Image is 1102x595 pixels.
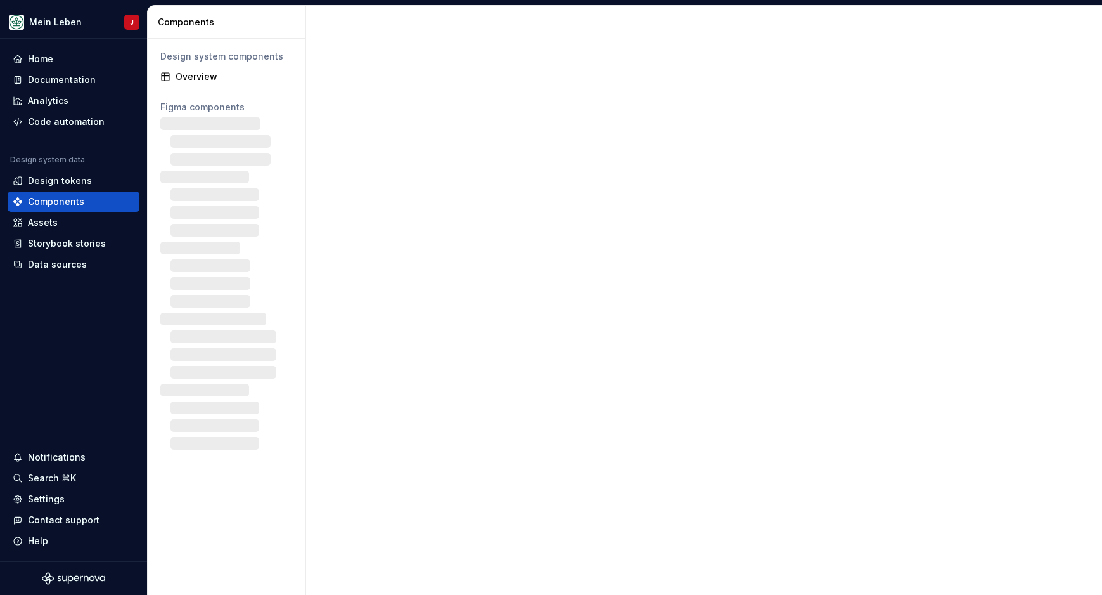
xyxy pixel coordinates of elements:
[8,468,139,488] button: Search ⌘K
[176,70,293,83] div: Overview
[28,514,99,526] div: Contact support
[10,155,85,165] div: Design system data
[8,49,139,69] a: Home
[28,95,68,107] div: Analytics
[28,258,87,271] div: Data sources
[9,15,24,30] img: df5db9ef-aba0-4771-bf51-9763b7497661.png
[28,53,53,65] div: Home
[28,115,105,128] div: Code automation
[8,91,139,111] a: Analytics
[28,237,106,250] div: Storybook stories
[28,174,92,187] div: Design tokens
[158,16,300,29] div: Components
[28,216,58,229] div: Assets
[130,17,134,27] div: J
[3,8,144,36] button: Mein LebenJ
[29,16,82,29] div: Mein Leben
[8,112,139,132] a: Code automation
[28,472,76,485] div: Search ⌘K
[160,101,293,114] div: Figma components
[8,254,139,275] a: Data sources
[28,535,48,547] div: Help
[8,489,139,509] a: Settings
[8,510,139,530] button: Contact support
[8,531,139,551] button: Help
[8,213,139,233] a: Assets
[28,451,86,464] div: Notifications
[8,233,139,254] a: Storybook stories
[28,493,65,506] div: Settings
[8,447,139,468] button: Notifications
[28,195,84,208] div: Components
[8,70,139,90] a: Documentation
[160,50,293,63] div: Design system components
[155,67,298,87] a: Overview
[28,74,96,86] div: Documentation
[42,572,105,585] svg: Supernova Logo
[8,192,139,212] a: Components
[8,171,139,191] a: Design tokens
